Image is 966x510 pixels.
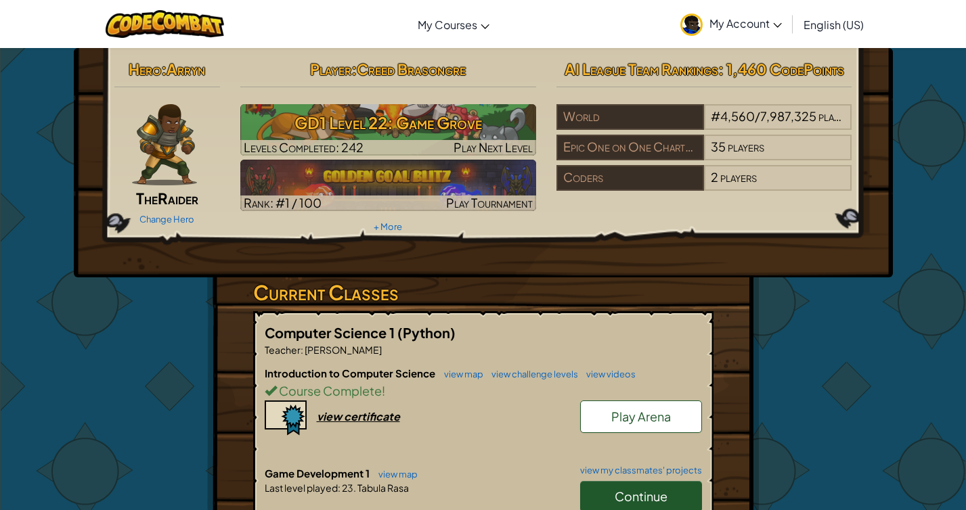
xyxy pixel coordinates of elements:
[573,466,702,475] a: view my classmates' projects
[158,189,198,208] span: Raider
[446,195,533,210] span: Play Tournament
[301,344,303,356] span: :
[556,104,704,130] div: World
[265,344,301,356] span: Teacher
[265,482,338,494] span: Last level played
[341,482,356,494] span: 23.
[674,3,789,45] a: My Account
[351,60,357,78] span: :
[244,139,364,155] span: Levels Completed: 242
[611,409,671,424] span: Play Arena
[372,469,418,480] a: view map
[382,383,385,398] span: !
[167,60,205,78] span: Arryn
[755,108,760,124] span: /
[129,60,161,78] span: Hero
[556,135,704,160] div: Epic One on One Charter School
[728,139,764,154] span: players
[454,139,533,155] span: Play Next Level
[709,16,782,30] span: My Account
[680,14,703,36] img: avatar
[240,160,536,211] a: Rank: #1 / 100Play Tournament
[139,214,194,225] a: Change Hero
[265,467,372,480] span: Game Development 1
[556,165,704,191] div: Coders
[411,6,496,43] a: My Courses
[720,169,757,185] span: players
[720,108,755,124] span: 4,560
[718,60,844,78] span: : 1,460 CodePoints
[253,277,713,308] h3: Current Classes
[265,367,437,379] span: Introduction to Computer Science
[615,488,667,504] span: Continue
[265,324,397,341] span: Computer Science 1
[132,104,197,185] img: raider-pose.png
[374,221,402,232] a: + More
[240,104,536,156] a: Play Next Level
[310,60,351,78] span: Player
[760,108,816,124] span: 7,987,325
[106,10,224,38] img: CodeCombat logo
[265,409,400,423] a: view certificate
[418,18,477,32] span: My Courses
[244,195,322,210] span: Rank: #1 / 100
[579,369,636,379] a: view videos
[277,383,382,398] span: Course Complete
[711,108,720,124] span: #
[317,409,400,423] div: view certificate
[136,189,158,208] span: The
[437,369,483,379] a: view map
[711,139,726,154] span: 35
[397,324,456,341] span: (Python)
[804,18,864,32] span: English (US)
[265,400,307,436] img: certificate-icon.png
[357,60,466,78] span: Creed Brasongre
[711,169,718,185] span: 2
[338,482,341,494] span: :
[556,117,852,133] a: World#4,560/7,987,325players
[303,344,382,356] span: [PERSON_NAME]
[240,108,536,138] h3: GD1 Level 22: Game Grove
[797,6,871,43] a: English (US)
[356,482,409,494] span: Tabula Rasa
[240,104,536,156] img: GD1 Level 22: Game Grove
[161,60,167,78] span: :
[565,60,718,78] span: AI League Team Rankings
[485,369,578,379] a: view challenge levels
[818,108,855,124] span: players
[240,160,536,211] img: Golden Goal
[556,178,852,193] a: Coders2players
[556,147,852,163] a: Epic One on One Charter School35players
